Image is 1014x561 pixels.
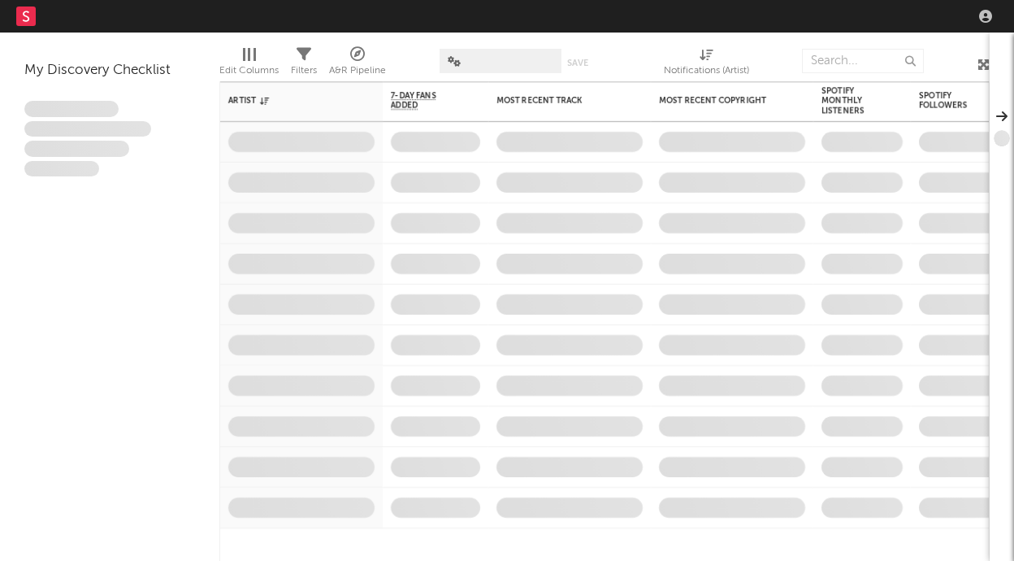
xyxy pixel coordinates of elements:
[567,59,588,67] button: Save
[228,96,350,106] div: Artist
[329,41,386,88] div: A&R Pipeline
[291,61,317,80] div: Filters
[496,96,618,106] div: Most Recent Track
[821,86,878,115] div: Spotify Monthly Listeners
[391,91,456,111] span: 7-Day Fans Added
[24,161,99,177] span: Aliquam viverra
[24,101,119,117] span: Lorem ipsum dolor
[219,41,279,88] div: Edit Columns
[329,61,386,80] div: A&R Pipeline
[664,41,749,88] div: Notifications (Artist)
[659,96,781,106] div: Most Recent Copyright
[664,61,749,80] div: Notifications (Artist)
[291,41,317,88] div: Filters
[219,61,279,80] div: Edit Columns
[24,61,195,80] div: My Discovery Checklist
[24,121,151,137] span: Integer aliquet in purus et
[802,49,924,73] input: Search...
[24,141,129,157] span: Praesent ac interdum
[919,91,976,111] div: Spotify Followers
